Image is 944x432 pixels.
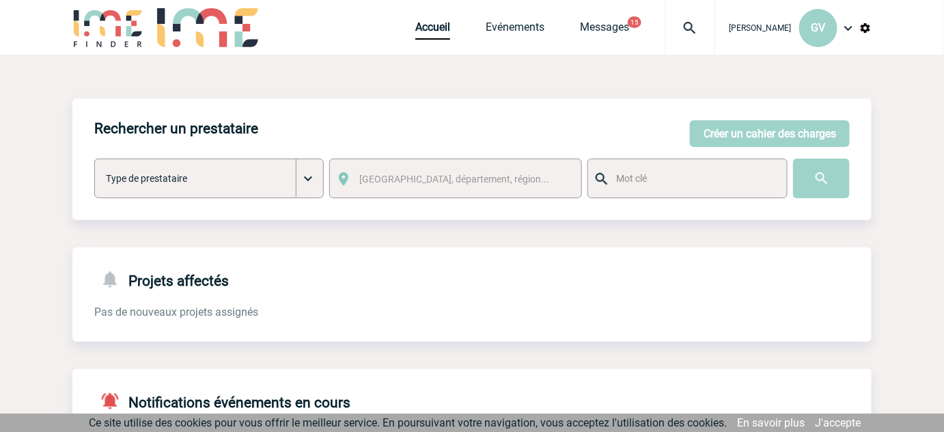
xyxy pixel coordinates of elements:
[628,16,641,28] button: 15
[415,21,450,40] a: Accueil
[486,21,544,40] a: Evénements
[793,159,850,198] input: Submit
[737,416,805,429] a: En savoir plus
[94,391,350,411] h4: Notifications événements en cours
[94,306,258,319] span: Pas de nouveaux projets assignés
[89,416,727,429] span: Ce site utilise des cookies pour vous offrir le meilleur service. En poursuivant votre navigation...
[100,269,128,289] img: notifications-24-px-g.png
[94,269,229,289] h4: Projets affectés
[580,21,629,40] a: Messages
[360,174,550,185] span: [GEOGRAPHIC_DATA], département, région...
[811,21,826,34] span: GV
[94,120,258,137] h4: Rechercher un prestataire
[100,391,128,411] img: notifications-active-24-px-r.png
[729,23,791,33] span: [PERSON_NAME]
[815,416,861,429] a: J'accepte
[613,170,775,187] input: Mot clé
[72,8,143,47] img: IME-Finder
